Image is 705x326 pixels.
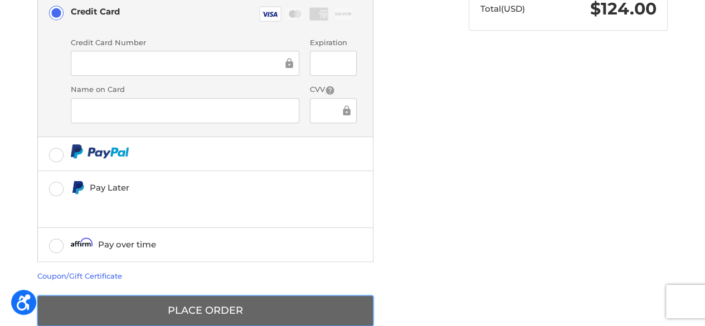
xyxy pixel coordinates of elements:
iframe: Secure Credit Card Frame - CVV [318,104,340,116]
iframe: Secure Credit Card Frame - Expiration Date [318,57,348,70]
img: Pay Later icon [71,181,85,194]
div: Credit Card [71,2,120,21]
img: PayPal icon [71,144,129,158]
label: Name on Card [71,84,299,95]
iframe: Secure Credit Card Frame - Credit Card Number [79,57,283,70]
img: Affirm icon [71,237,93,251]
iframe: PayPal Message 1 [71,197,297,214]
div: Pay over time [98,235,156,254]
iframe: Secure Credit Card Frame - Cardholder Name [79,104,291,116]
button: Place Order [37,295,373,326]
label: CVV [310,84,356,95]
span: Total (USD) [480,3,525,14]
label: Expiration [310,37,356,48]
a: Coupon/Gift Certificate [37,271,122,280]
label: Credit Card Number [71,37,299,48]
div: Pay Later [90,178,296,197]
